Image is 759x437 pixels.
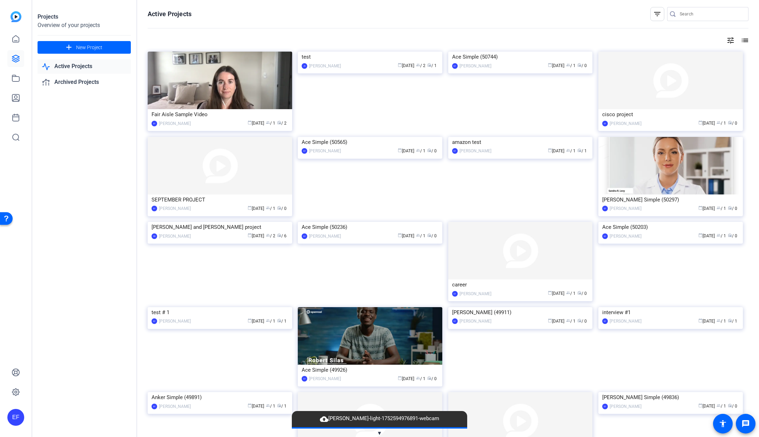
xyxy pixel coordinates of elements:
span: [DATE] [698,319,715,324]
span: radio [427,148,431,152]
span: group [566,63,570,67]
mat-icon: message [741,419,750,428]
span: group [717,318,721,323]
div: EF [602,318,608,324]
span: calendar_today [248,206,252,210]
div: EF [452,63,458,69]
div: EF [152,121,157,126]
div: [PERSON_NAME] [309,147,341,154]
div: test # 1 [152,307,288,318]
span: calendar_today [698,318,703,323]
span: / 1 [427,63,437,68]
div: [PERSON_NAME] [610,233,642,240]
span: / 1 [277,319,287,324]
span: / 1 [566,291,576,296]
div: [PERSON_NAME] [159,233,191,240]
span: / 0 [577,63,587,68]
span: [DATE] [698,404,715,409]
div: Ace Simple (49926) [302,365,438,375]
div: EF [302,148,307,154]
span: / 1 [266,404,275,409]
span: group [416,376,420,380]
div: [PERSON_NAME] [610,318,642,325]
div: cisco project [602,109,739,120]
span: group [416,233,420,237]
mat-icon: list [740,36,748,45]
div: SEPTEMBER PROJECT [152,194,288,205]
span: [DATE] [698,206,715,211]
span: / 0 [577,319,587,324]
span: / 1 [717,121,726,126]
div: EF [452,148,458,154]
span: / 1 [717,233,726,238]
div: [PERSON_NAME] [459,147,491,154]
span: radio [728,318,732,323]
span: [DATE] [548,148,564,153]
span: / 1 [266,319,275,324]
div: [PERSON_NAME] [309,375,341,382]
span: radio [277,233,281,237]
div: EF [602,121,608,126]
span: [DATE] [548,63,564,68]
span: / 1 [566,63,576,68]
div: amazon test [452,137,589,147]
span: ▼ [377,430,382,436]
span: [DATE] [398,63,414,68]
div: [PERSON_NAME] [159,403,191,410]
span: [DATE] [698,121,715,126]
div: career [452,279,589,290]
div: [PERSON_NAME] [459,62,491,69]
div: EF [602,404,608,409]
span: group [717,120,721,125]
div: PB [152,233,157,239]
span: group [266,206,270,210]
span: calendar_today [398,233,402,237]
span: / 1 [728,319,737,324]
div: [PERSON_NAME] [309,233,341,240]
div: EF [452,318,458,324]
div: interview #1 [602,307,739,318]
span: / 0 [728,233,737,238]
span: / 2 [266,233,275,238]
div: EF [602,206,608,211]
mat-icon: cloud_upload [320,415,328,423]
span: / 1 [717,206,726,211]
span: radio [427,63,431,67]
input: Search [680,10,743,18]
span: radio [728,206,732,210]
div: [PERSON_NAME] [459,318,491,325]
mat-icon: accessibility [719,419,727,428]
span: calendar_today [698,233,703,237]
span: group [717,403,721,408]
div: Ace Simple (50203) [602,222,739,232]
div: Overview of your projects [38,21,131,29]
div: Ace Simple (50744) [452,52,589,62]
span: / 2 [416,63,425,68]
span: [DATE] [698,233,715,238]
span: / 0 [277,206,287,211]
div: [PERSON_NAME] [159,205,191,212]
div: [PERSON_NAME] [459,290,491,297]
span: group [416,63,420,67]
div: [PERSON_NAME] [309,62,341,69]
span: [DATE] [398,148,414,153]
mat-icon: add [65,43,73,52]
span: / 1 [717,319,726,324]
span: / 1 [566,148,576,153]
span: calendar_today [548,63,552,67]
span: [DATE] [248,206,264,211]
span: New Project [76,44,102,51]
span: group [717,233,721,237]
span: calendar_today [548,318,552,323]
div: EF [452,291,458,297]
span: calendar_today [248,120,252,125]
span: calendar_today [248,233,252,237]
span: / 0 [427,233,437,238]
div: EF [602,233,608,239]
div: EF [302,233,307,239]
div: [PERSON_NAME] [159,120,191,127]
div: [PERSON_NAME] [159,318,191,325]
span: [DATE] [248,404,264,409]
div: [PERSON_NAME] and [PERSON_NAME] project [152,222,288,232]
span: group [266,233,270,237]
